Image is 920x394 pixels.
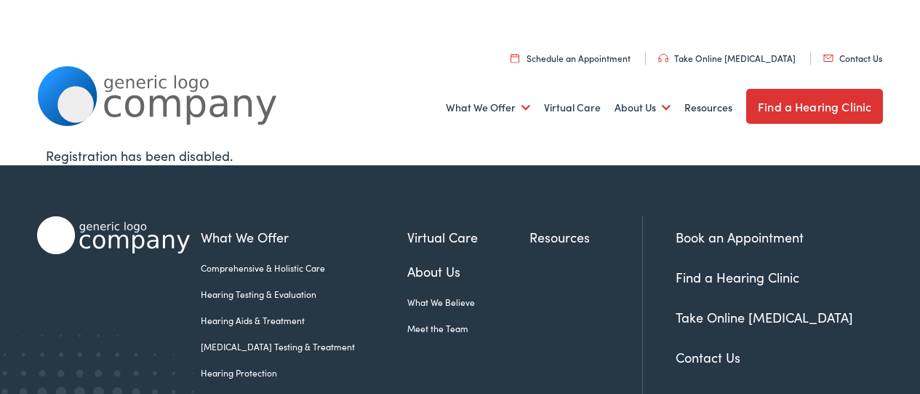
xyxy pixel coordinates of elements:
a: Find a Hearing Clinic [746,89,883,124]
img: utility icon [823,55,833,62]
a: About Us [407,261,530,281]
a: Contact Us [823,52,882,64]
a: Take Online [MEDICAL_DATA] [658,52,796,64]
a: Resources [684,81,732,135]
a: What We Believe [407,296,530,309]
a: Comprehensive & Holistic Care [201,261,407,275]
div: Registration has been disabled. [46,146,874,165]
img: utility icon [511,53,519,63]
a: Meet the Team [407,322,530,335]
a: Schedule an Appointment [511,52,631,64]
a: Hearing Protection [201,366,407,379]
a: [MEDICAL_DATA] Testing & Treatment [201,340,407,353]
a: What We Offer [201,227,407,247]
a: Resources [529,227,642,247]
img: Alpaca Audiology [37,216,190,254]
a: Book an Appointment [676,228,804,246]
a: About Us [615,81,671,135]
a: Virtual Care [544,81,601,135]
a: Virtual Care [407,227,530,247]
a: Take Online [MEDICAL_DATA] [676,308,853,326]
a: Hearing Testing & Evaluation [201,288,407,301]
a: Contact Us [676,348,740,366]
img: utility icon [658,54,668,63]
a: Hearing Aids & Treatment [201,314,407,327]
a: What We Offer [446,81,530,135]
a: Find a Hearing Clinic [676,268,799,286]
